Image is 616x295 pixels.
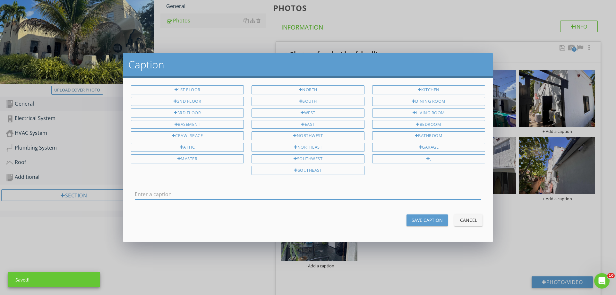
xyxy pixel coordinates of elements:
div: Bathroom [372,131,485,140]
div: 2nd Floor [131,97,244,106]
div: Garage [372,143,485,152]
div: Cancel [459,217,477,223]
div: 3rd Floor [131,108,244,117]
div: , [372,154,485,163]
div: South [252,97,364,106]
div: Basement [131,120,244,129]
iframe: Intercom live chat [594,273,610,289]
span: 10 [607,273,615,278]
div: Southeast [252,166,364,175]
div: 1st Floor [131,85,244,94]
div: North [252,85,364,94]
div: Crawlspace [131,131,244,140]
div: Dining Room [372,97,485,106]
div: Living Room [372,108,485,117]
button: Save Caption [406,214,448,226]
div: Bedroom [372,120,485,129]
div: Save Caption [412,217,443,223]
button: Cancel [454,214,483,226]
div: Northeast [252,143,364,152]
div: Master [131,154,244,163]
div: Attic [131,143,244,152]
div: Southwest [252,154,364,163]
div: West [252,108,364,117]
div: Northwest [252,131,364,140]
div: Saved! [8,272,100,287]
div: Kitchen [372,85,485,94]
div: East [252,120,364,129]
h2: Caption [128,58,488,71]
input: Enter a caption [135,189,481,200]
